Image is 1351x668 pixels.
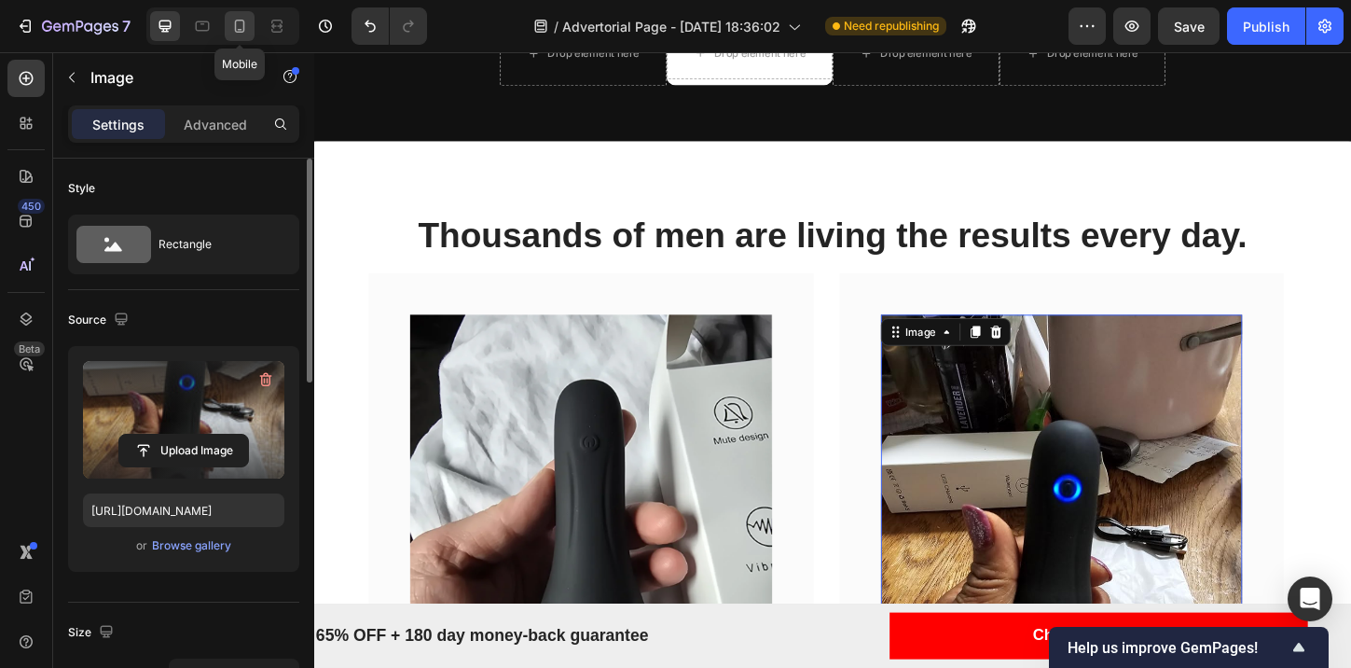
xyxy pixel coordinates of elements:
span: or [136,535,147,557]
button: Show survey - Help us improve GemPages! [1068,636,1310,659]
input: https://example.com/image.jpg [83,494,284,527]
strong: Check Availability [776,619,918,638]
p: 7 [122,15,131,37]
p: 65% OFF + 180 day money-back guarantee [2,619,543,642]
div: Style [68,180,95,197]
div: Rectangle [159,223,272,266]
div: Beta [14,341,45,356]
p: Advanced [184,115,247,134]
div: Browse gallery [152,537,231,554]
div: Source [68,308,132,333]
div: Image [635,293,675,310]
span: Help us improve GemPages! [1068,639,1288,657]
iframe: Design area [314,52,1351,668]
button: 7 [7,7,139,45]
div: Undo/Redo [352,7,427,45]
button: Save [1158,7,1220,45]
a: Check Availability [621,605,1072,655]
p: Image [90,66,249,89]
span: Advertorial Page - [DATE] 18:36:02 [562,17,780,36]
div: Publish [1243,17,1289,36]
div: Size [68,620,117,646]
h2: Thousands of men are living the results every day. [14,171,1105,223]
span: Save [1174,19,1205,35]
div: 450 [18,199,45,214]
button: Upload Image [118,434,249,467]
span: Need republishing [844,18,939,35]
button: Publish [1227,7,1305,45]
div: Open Intercom Messenger [1288,577,1332,621]
span: / [554,17,558,36]
button: Browse gallery [151,536,232,555]
p: Settings [92,115,145,134]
